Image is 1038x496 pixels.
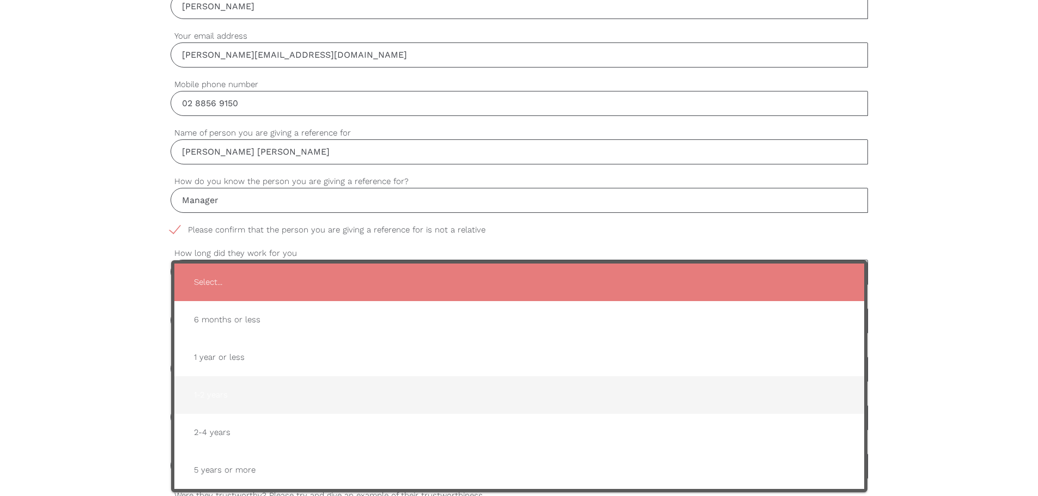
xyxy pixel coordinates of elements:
span: 2-4 years [185,419,853,446]
label: How long did they work for you [171,247,868,260]
label: Name of person you are giving a reference for [171,127,868,139]
label: What was the name of the organisation you both worked for? [171,296,868,308]
span: Select... [185,269,853,296]
span: Please confirm that the person you are giving a reference for is not a relative [171,224,506,236]
label: What areas can they improve upon? [171,441,868,454]
label: What tasks did the person have to perform in this role? [171,344,868,357]
label: Mobile phone number [171,78,868,91]
span: 5 years or more [185,457,853,483]
label: What were their strengths? [171,393,868,405]
label: How do you know the person you are giving a reference for? [171,175,868,188]
span: 1 year or less [185,344,853,371]
span: 1-2 years [185,382,853,408]
label: Your email address [171,30,868,42]
span: 6 months or less [185,307,853,333]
